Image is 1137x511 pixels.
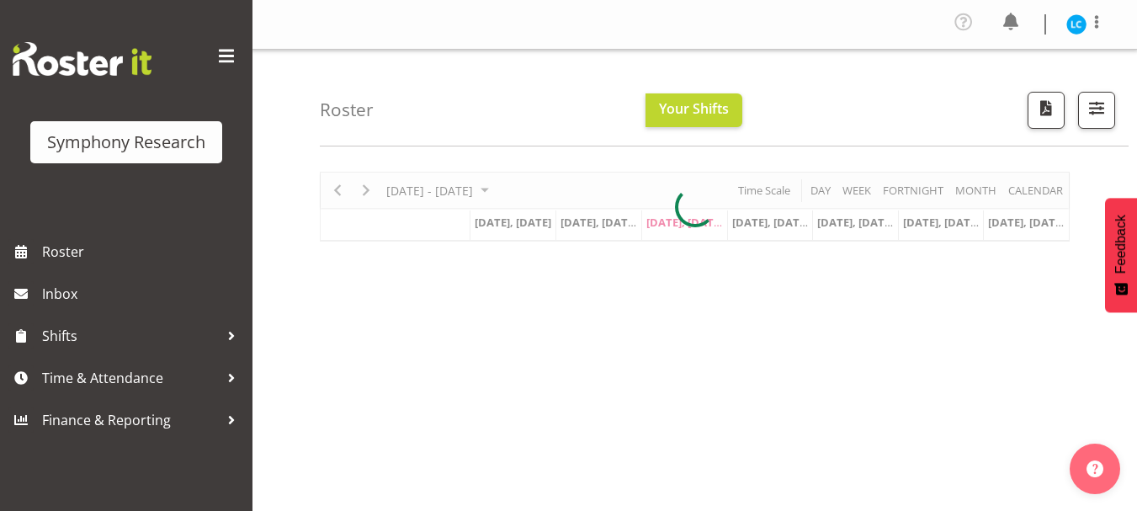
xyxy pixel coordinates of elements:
button: Your Shifts [646,93,742,127]
img: lindsay-carroll-holland11869.jpg [1066,14,1087,35]
img: Rosterit website logo [13,42,151,76]
img: help-xxl-2.png [1087,460,1103,477]
span: Inbox [42,281,244,306]
span: Roster [42,239,244,264]
button: Filter Shifts [1078,92,1115,129]
button: Download a PDF of the roster according to the set date range. [1028,92,1065,129]
span: Finance & Reporting [42,407,219,433]
div: Symphony Research [47,130,205,155]
span: Time & Attendance [42,365,219,391]
button: Feedback - Show survey [1105,198,1137,312]
span: Your Shifts [659,99,729,118]
span: Shifts [42,323,219,349]
h4: Roster [320,100,374,120]
span: Feedback [1113,215,1129,274]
